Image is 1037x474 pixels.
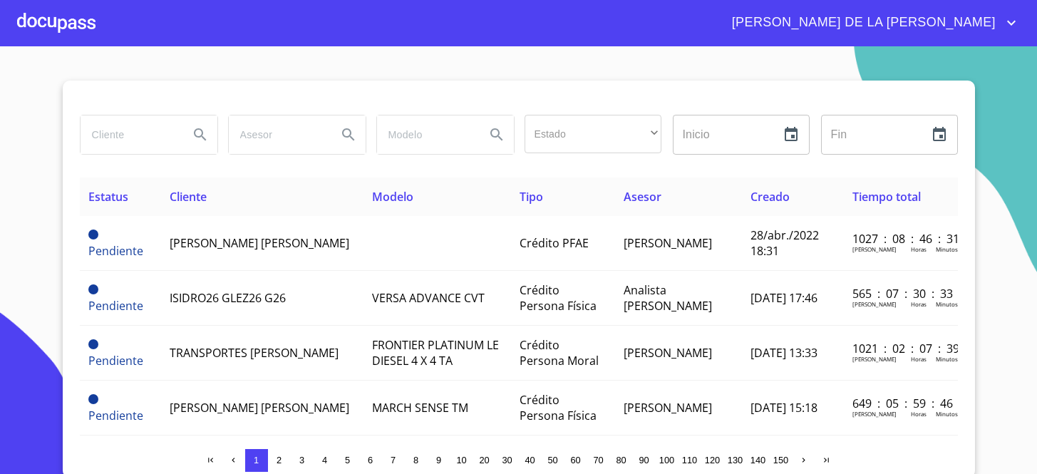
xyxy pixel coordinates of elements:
button: 2 [268,449,291,472]
span: Pendiente [88,394,98,404]
span: Crédito Persona Física [520,282,597,314]
span: 4 [322,455,327,465]
span: [PERSON_NAME] DE LA [PERSON_NAME] [721,11,1003,34]
span: [PERSON_NAME] [624,400,712,416]
span: 8 [413,455,418,465]
button: 7 [382,449,405,472]
span: Pendiente [88,243,143,259]
button: 130 [724,449,747,472]
span: Crédito Persona Moral [520,337,599,369]
span: Cliente [170,189,207,205]
span: [DATE] 15:18 [750,400,817,416]
p: 1021 : 02 : 07 : 39 [852,341,949,356]
span: [PERSON_NAME] [624,235,712,251]
p: Horas [911,245,927,253]
button: 10 [450,449,473,472]
span: MARCH SENSE TM [372,400,468,416]
span: [DATE] 13:33 [750,345,817,361]
span: 150 [773,455,788,465]
span: [DATE] 17:46 [750,290,817,306]
span: 120 [705,455,720,465]
button: 1 [245,449,268,472]
button: 6 [359,449,382,472]
span: Tipo [520,189,543,205]
span: VERSA ADVANCE CVT [372,290,485,306]
button: Search [183,118,217,152]
button: 3 [291,449,314,472]
p: [PERSON_NAME] [852,300,897,308]
p: Horas [911,410,927,418]
span: 6 [368,455,373,465]
span: 5 [345,455,350,465]
button: 8 [405,449,428,472]
input: search [377,115,474,154]
span: ISIDRO26 GLEZ26 G26 [170,290,286,306]
input: search [229,115,326,154]
button: 40 [519,449,542,472]
span: Estatus [88,189,128,205]
button: 70 [587,449,610,472]
span: Tiempo total [852,189,921,205]
span: 2 [277,455,282,465]
button: 110 [679,449,701,472]
span: 60 [570,455,580,465]
span: Analista [PERSON_NAME] [624,282,712,314]
p: [PERSON_NAME] [852,355,897,363]
p: Horas [911,355,927,363]
span: 50 [547,455,557,465]
button: 50 [542,449,564,472]
p: Horas [911,300,927,308]
span: 20 [479,455,489,465]
span: Pendiente [88,339,98,349]
span: Creado [750,189,790,205]
span: Pendiente [88,353,143,369]
span: 130 [728,455,743,465]
span: Pendiente [88,284,98,294]
span: 100 [659,455,674,465]
button: 30 [496,449,519,472]
span: 70 [593,455,603,465]
span: Pendiente [88,408,143,423]
span: [PERSON_NAME] [PERSON_NAME] [170,400,349,416]
span: Crédito PFAE [520,235,589,251]
button: 80 [610,449,633,472]
span: 110 [682,455,697,465]
span: Crédito Persona Física [520,392,597,423]
span: [PERSON_NAME] [PERSON_NAME] [170,235,349,251]
button: account of current user [721,11,1020,34]
button: 5 [336,449,359,472]
button: 60 [564,449,587,472]
button: 4 [314,449,336,472]
button: 100 [656,449,679,472]
span: Asesor [624,189,661,205]
span: 9 [436,455,441,465]
p: 565 : 07 : 30 : 33 [852,286,949,302]
button: Search [480,118,514,152]
input: search [81,115,177,154]
span: 90 [639,455,649,465]
p: Minutos [936,300,958,308]
span: 3 [299,455,304,465]
button: 150 [770,449,793,472]
span: Modelo [372,189,413,205]
p: Minutos [936,355,958,363]
span: [PERSON_NAME] [624,345,712,361]
p: Minutos [936,410,958,418]
button: Search [331,118,366,152]
span: FRONTIER PLATINUM LE DIESEL 4 X 4 TA [372,337,499,369]
div: ​ [525,115,661,153]
button: 120 [701,449,724,472]
span: 140 [750,455,765,465]
span: TRANSPORTES [PERSON_NAME] [170,345,339,361]
span: 7 [391,455,396,465]
p: 1027 : 08 : 46 : 31 [852,231,949,247]
span: 10 [456,455,466,465]
p: [PERSON_NAME] [852,245,897,253]
span: Pendiente [88,298,143,314]
p: [PERSON_NAME] [852,410,897,418]
button: 140 [747,449,770,472]
span: 40 [525,455,535,465]
button: 90 [633,449,656,472]
p: 649 : 05 : 59 : 46 [852,396,949,411]
p: Minutos [936,245,958,253]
